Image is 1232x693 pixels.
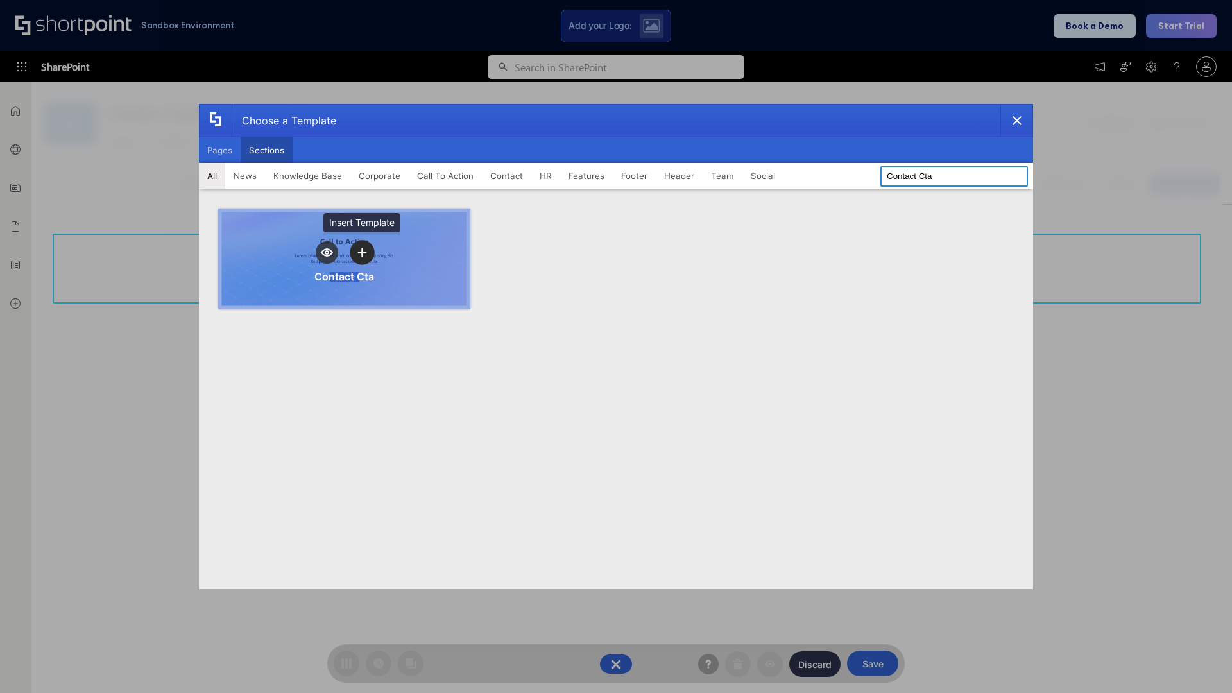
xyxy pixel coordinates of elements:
div: Contact Cta [314,270,374,283]
button: Footer [613,163,656,189]
button: Team [703,163,742,189]
button: Features [560,163,613,189]
iframe: Chat Widget [1168,631,1232,693]
button: Knowledge Base [265,163,350,189]
input: Search [880,166,1028,187]
button: Social [742,163,783,189]
button: Sections [241,137,293,163]
button: Corporate [350,163,409,189]
button: News [225,163,265,189]
button: Call To Action [409,163,482,189]
div: template selector [199,104,1033,589]
button: Contact [482,163,531,189]
button: Pages [199,137,241,163]
button: All [199,163,225,189]
div: Choose a Template [232,105,336,137]
button: HR [531,163,560,189]
button: Header [656,163,703,189]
